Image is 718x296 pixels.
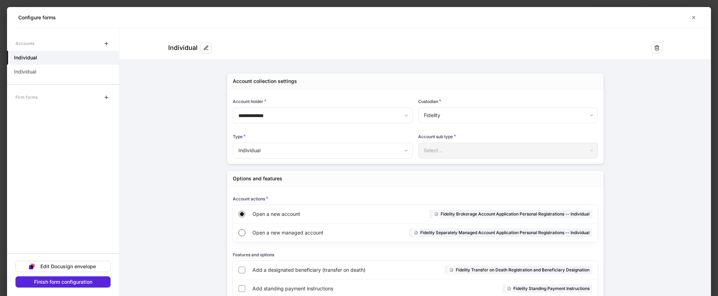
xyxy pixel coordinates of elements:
div: Edit Docusign envelope [40,264,96,269]
a: Individual [7,65,119,79]
h5: Configure forms [18,14,56,21]
div: Options and features [233,175,282,182]
div: Fidelity [418,108,598,123]
h6: Fidelity Standing Payment Instructions [513,285,589,292]
button: Edit Docusign envelope [15,261,111,272]
div: Finish form configuration [34,279,92,284]
h6: Account actions [233,195,268,202]
button: Finish form configuration [15,276,111,288]
h6: Fidelity Transfer on Death Registration and Beneficiary Designation [456,266,589,273]
span: Add standing payment instructions [252,285,412,292]
div: Firm forms [15,91,38,103]
div: Fidelity Brokerage Account Application Personal Registrations -- Individual [429,210,592,218]
div: Account collection settings [233,78,297,85]
span: Open a new account [252,211,359,218]
h6: Account holder [233,98,266,105]
div: Select... [418,143,598,158]
span: Add a designated beneficiary (transfer on death) [252,266,400,274]
h6: Custodian [418,98,441,105]
h5: Individual [14,54,37,61]
h6: Features and options [233,251,274,258]
div: Individual [168,44,198,52]
a: Individual [7,51,119,65]
h6: Type [233,133,246,140]
div: Accounts [15,37,34,50]
div: Fidelity Separately Managed Account Application Personal Registrations -- Individual [409,229,592,237]
span: Open a new managed account [252,229,361,236]
h6: Account sub type [418,133,456,140]
p: Individual [14,68,36,75]
div: Individual [233,143,412,158]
